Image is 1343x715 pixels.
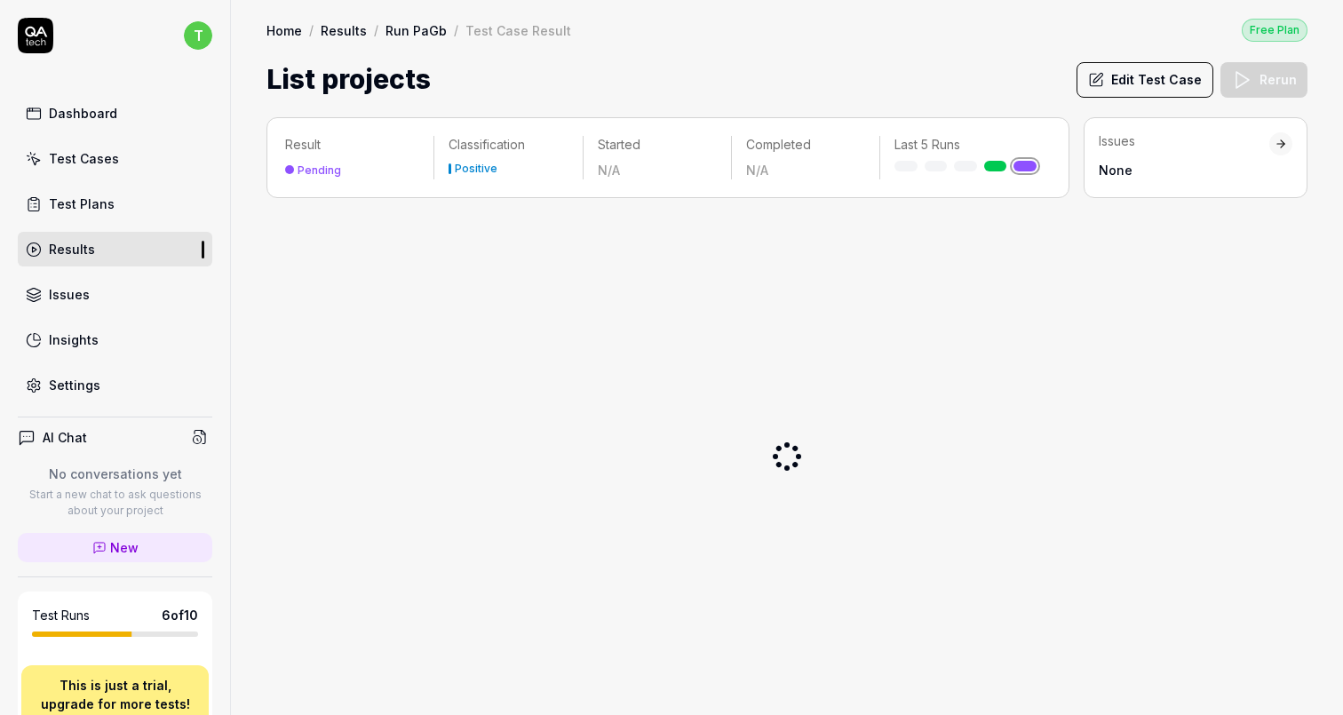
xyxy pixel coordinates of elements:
[449,136,568,154] p: Classification
[1242,19,1307,42] div: Free Plan
[385,21,447,39] a: Run PaGb
[1099,161,1269,179] div: None
[32,608,90,624] h5: Test Runs
[43,428,87,447] h4: AI Chat
[285,136,419,154] p: Result
[1220,62,1307,98] button: Rerun
[465,21,571,39] div: Test Case Result
[49,240,95,258] div: Results
[1099,132,1269,150] div: Issues
[49,195,115,213] div: Test Plans
[18,487,212,519] p: Start a new chat to ask questions about your project
[49,285,90,304] div: Issues
[266,60,431,99] h1: List projects
[18,533,212,562] a: New
[266,21,302,39] a: Home
[455,163,497,174] div: Positive
[298,163,341,177] div: Pending
[18,141,212,176] a: Test Cases
[184,18,212,53] button: t
[184,21,212,50] span: t
[18,368,212,402] a: Settings
[374,21,378,39] div: /
[18,465,212,483] p: No conversations yet
[598,136,717,154] p: Started
[18,322,212,357] a: Insights
[49,330,99,349] div: Insights
[746,136,865,154] p: Completed
[309,21,314,39] div: /
[598,163,620,178] span: N/A
[32,676,198,713] p: This is just a trial, upgrade for more tests!
[454,21,458,39] div: /
[18,277,212,312] a: Issues
[1242,18,1307,42] button: Free Plan
[1077,62,1213,98] button: Edit Test Case
[162,606,198,624] span: 6 of 10
[18,96,212,131] a: Dashboard
[18,232,212,266] a: Results
[18,187,212,221] a: Test Plans
[110,538,139,557] span: New
[49,149,119,168] div: Test Cases
[321,21,367,39] a: Results
[49,376,100,394] div: Settings
[894,136,1037,154] p: Last 5 Runs
[49,104,117,123] div: Dashboard
[746,163,768,178] span: N/A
